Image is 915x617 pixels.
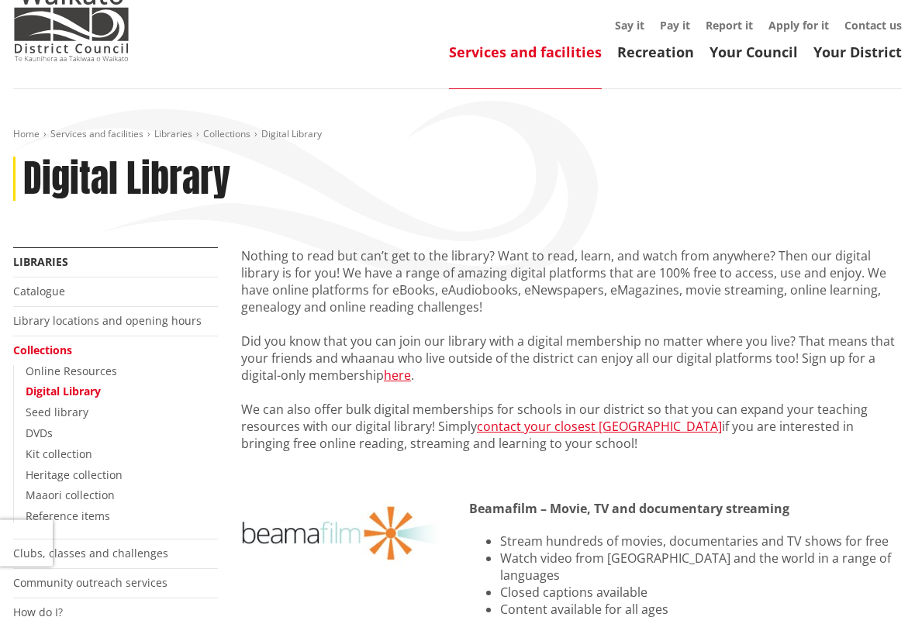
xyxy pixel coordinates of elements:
[26,364,117,379] a: Online Resources
[13,546,168,561] a: Clubs, classes and challenges
[26,509,110,524] a: Reference items
[26,468,123,483] a: Heritage collection
[13,255,68,270] a: Libraries
[261,128,322,141] span: Digital Library
[203,128,250,141] a: Collections
[844,552,899,608] iframe: Messenger Launcher
[13,343,72,358] a: Collections
[615,19,644,33] a: Say it
[500,584,902,601] li: Closed captions available
[50,128,143,141] a: Services and facilities
[26,447,92,462] a: Kit collection
[26,426,53,441] a: DVDs
[500,533,902,550] li: Stream hundreds of movies, documentaries and TV shows for free
[23,157,230,202] h1: Digital Library
[241,501,446,567] img: beamafilm
[500,550,902,584] li: Watch video from [GEOGRAPHIC_DATA] and the world in a range of languages
[13,129,902,142] nav: breadcrumb
[26,405,88,420] a: Seed library
[469,501,789,518] strong: Beamafilm – Movie, TV and documentary streaming
[13,314,202,329] a: Library locations and opening hours
[449,43,602,62] a: Services and facilities
[706,19,753,33] a: Report it
[241,248,902,316] p: Nothing to read but can’t get to the library? Want to read, learn, and watch from anywhere? Then ...
[477,419,722,436] a: contact your closest [GEOGRAPHIC_DATA]
[617,43,694,62] a: Recreation
[768,19,829,33] a: Apply for it
[844,19,902,33] a: Contact us
[13,128,40,141] a: Home
[660,19,690,33] a: Pay it
[241,402,902,453] p: We can also offer bulk digital memberships for schools in our district so that you can expand you...
[154,128,192,141] a: Libraries
[13,576,167,591] a: Community outreach services
[710,43,798,62] a: Your Council
[13,284,65,299] a: Catalogue
[384,367,411,384] a: here
[26,488,115,503] a: Maaori collection
[241,333,902,384] p: Did you know that you can join our library with a digital membership no matter where you live? Th...
[26,384,101,399] a: Digital Library
[813,43,902,62] a: Your District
